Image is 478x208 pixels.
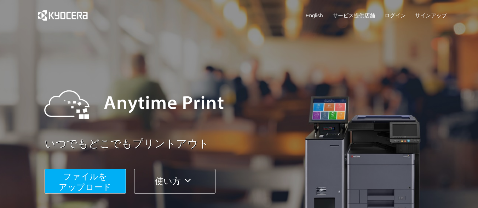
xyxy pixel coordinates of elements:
span: ファイルを ​​アップロード [59,172,111,192]
a: サービス提供店舗 [333,12,375,19]
a: English [306,12,323,19]
a: いつでもどこでもプリントアウト [45,136,451,151]
button: 使い方 [134,169,215,194]
a: ログイン [385,12,406,19]
a: サインアップ [415,12,447,19]
button: ファイルを​​アップロード [45,169,126,194]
